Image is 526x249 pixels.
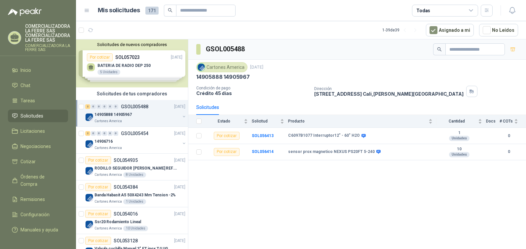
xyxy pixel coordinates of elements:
[20,211,50,218] span: Configuración
[76,87,188,100] div: Solicitudes de tus compradores
[94,219,141,225] p: Ssr20 Rodamiento Lineal
[500,115,526,128] th: # COTs
[85,156,111,164] div: Por cotizar
[25,24,70,42] p: COMERCIALIZADORA LA FERRE SAS COMERCIALIZADORA LA FERRE SAS
[8,140,68,153] a: Negociaciones
[85,103,187,124] a: 2 0 0 0 0 0 GSOL005488[DATE] Company Logo14905888 14905967Cartones America
[76,39,188,87] div: Solicitudes de nuevos compradoresPor cotizarSOL057023[DATE] BATERIA DE RADIO DEP 2505 UnidadesPor...
[145,7,159,15] span: 171
[85,221,93,228] img: Company Logo
[85,237,111,245] div: Por cotizar
[94,199,122,204] p: Cartones America
[8,171,68,190] a: Órdenes de Compra
[94,172,122,177] p: Cartones America
[85,194,93,202] img: Company Logo
[449,136,470,141] div: Unidades
[91,131,96,136] div: 0
[196,74,250,80] p: 14905888 14905967
[174,130,185,137] p: [DATE]
[25,44,70,52] p: COMERCIALIZADORA LA FERRE SAS
[85,183,111,191] div: Por cotizar
[8,64,68,76] a: Inicio
[206,44,246,54] h3: GSOL005488
[102,104,107,109] div: 0
[108,131,113,136] div: 0
[113,131,118,136] div: 0
[79,42,185,47] button: Solicitudes de nuevos compradores
[198,64,205,71] img: Company Logo
[94,119,122,124] p: Cartones America
[85,167,93,175] img: Company Logo
[113,104,118,109] div: 0
[20,143,51,150] span: Negociaciones
[94,145,122,151] p: Cartones America
[252,149,274,154] a: SOL056414
[500,119,513,124] span: # COTs
[8,125,68,137] a: Licitaciones
[314,86,464,91] p: Dirección
[121,104,148,109] p: GSOL005488
[123,199,146,204] div: 1 Unidades
[8,110,68,122] a: Solicitudes
[94,192,176,198] p: Banda Habasit A5 50X4243 Mm Tension -2%
[8,208,68,221] a: Configuración
[174,238,185,244] p: [DATE]
[8,224,68,236] a: Manuales y ayuda
[382,25,421,35] div: 1 - 39 de 39
[436,130,482,136] b: 1
[288,119,427,124] span: Producto
[102,131,107,136] div: 0
[20,226,58,233] span: Manuales y ayuda
[314,91,464,97] p: [STREET_ADDRESS] Cali , [PERSON_NAME][GEOGRAPHIC_DATA]
[168,8,172,13] span: search
[288,115,436,128] th: Producto
[174,157,185,164] p: [DATE]
[98,6,140,15] h1: Mis solicitudes
[20,173,62,188] span: Órdenes de Compra
[76,154,188,180] a: Por cotizarSOL054935[DATE] Company LogoRODILLO SEGUIDOR [PERSON_NAME] REF. NATV-17-PPA [PERSON_NA...
[479,24,518,36] button: No Leídos
[252,133,274,138] a: SOL056413
[85,140,93,148] img: Company Logo
[8,155,68,168] a: Cotizar
[123,226,148,231] div: 10 Unidades
[85,104,90,109] div: 2
[500,149,518,155] b: 0
[121,131,148,136] p: GSOL005454
[85,129,187,151] a: 2 0 0 0 0 0 GSOL005454[DATE] Company Logo14906716Cartones America
[250,64,263,71] p: [DATE]
[20,97,35,104] span: Tareas
[123,172,146,177] div: 8 Unidades
[91,104,96,109] div: 0
[436,147,482,152] b: 10
[108,104,113,109] div: 0
[94,138,113,145] p: 14906716
[206,115,252,128] th: Estado
[437,47,442,52] span: search
[20,82,30,89] span: Chat
[76,180,188,207] a: Por cotizarSOL054384[DATE] Company LogoBanda Habasit A5 50X4243 Mm Tension -2%Cartones America1 U...
[76,207,188,234] a: Por cotizarSOL054016[DATE] Company LogoSsr20 Rodamiento LinealCartones America10 Unidades
[94,112,132,118] p: 14905888 14905967
[196,90,309,96] p: Crédito 45 días
[20,112,43,120] span: Solicitudes
[8,8,42,16] img: Logo peakr
[206,119,243,124] span: Estado
[288,149,375,155] b: sensor prox magnetico NEXUS PS20FT 5-240
[85,131,90,136] div: 2
[426,24,474,36] button: Asignado a mi
[114,212,138,216] p: SOL054016
[174,184,185,190] p: [DATE]
[174,211,185,217] p: [DATE]
[94,226,122,231] p: Cartones America
[174,104,185,110] p: [DATE]
[85,113,93,121] img: Company Logo
[214,132,240,140] div: Por cotizar
[500,133,518,139] b: 0
[94,165,177,172] p: RODILLO SEGUIDOR [PERSON_NAME] REF. NATV-17-PPA [PERSON_NAME]
[416,7,430,14] div: Todas
[214,148,240,156] div: Por cotizar
[8,94,68,107] a: Tareas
